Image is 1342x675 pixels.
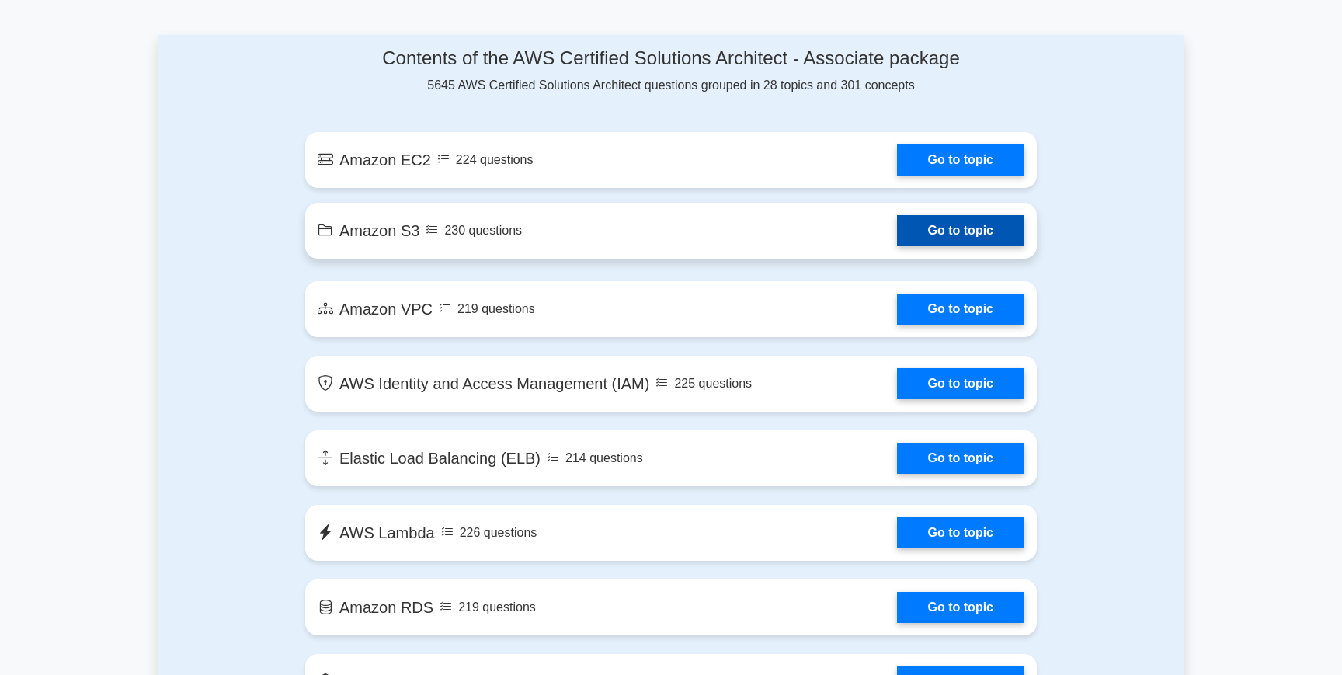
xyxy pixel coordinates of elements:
a: Go to topic [897,215,1024,246]
h4: Contents of the AWS Certified Solutions Architect - Associate package [305,47,1037,70]
a: Go to topic [897,517,1024,548]
a: Go to topic [897,294,1024,325]
div: 5645 AWS Certified Solutions Architect questions grouped in 28 topics and 301 concepts [305,47,1037,95]
a: Go to topic [897,368,1024,399]
a: Go to topic [897,144,1024,176]
a: Go to topic [897,592,1024,623]
a: Go to topic [897,443,1024,474]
